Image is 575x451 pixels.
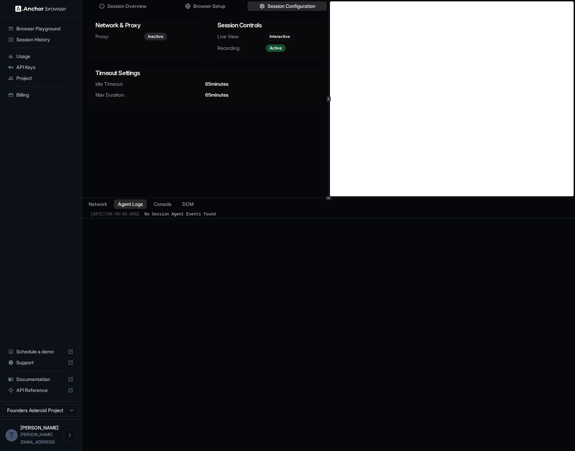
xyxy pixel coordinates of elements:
[16,36,73,43] span: Session History
[205,91,228,98] span: 65 minutes
[5,429,18,441] div: T
[16,53,73,60] span: Usage
[5,51,76,62] div: Usage
[85,211,89,217] span: ​
[95,68,315,78] h3: Timeout Settings
[16,387,65,394] span: API Reference
[266,44,286,52] div: Active
[16,75,73,82] span: Project
[178,199,198,209] button: DOM
[95,33,144,40] span: Proxy:
[5,62,76,73] div: API Keys
[145,212,216,217] span: No Session Agent Events found
[217,45,266,52] span: Recording:
[16,91,73,98] span: Billing
[15,5,66,12] img: Anchor Logo
[16,376,65,383] span: Documentation
[64,429,76,441] button: Open menu
[5,34,76,45] div: Session History
[5,346,76,357] div: Schedule a demo
[16,348,65,355] span: Schedule a demo
[150,199,176,209] button: Console
[5,73,76,84] div: Project
[20,432,55,445] span: tom@asteroid.ai
[217,20,315,30] h3: Session Controls
[95,20,193,30] h3: Network & Proxy
[266,33,294,40] div: Interactive
[268,3,315,10] span: Session Configuration
[16,25,73,32] span: Browser Playground
[193,3,225,10] span: Browser Setup
[95,91,205,98] span: Max Duration:
[85,199,111,209] button: Network
[107,3,147,10] span: Session Overview
[16,359,65,366] span: Support
[114,199,147,209] button: Agent Logs
[5,23,76,34] div: Browser Playground
[95,81,205,87] span: Idle Timeout:
[5,374,76,385] div: Documentation
[90,211,139,217] div: [DATE]T00:00:00.000Z
[16,64,73,71] span: API Keys
[144,33,167,40] div: Inactive
[205,81,228,87] span: 65 minutes
[5,385,76,396] div: API Reference
[20,425,59,431] span: Tom Diacono
[5,89,76,100] div: Billing
[5,357,76,368] div: Support
[217,33,266,40] span: Live View:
